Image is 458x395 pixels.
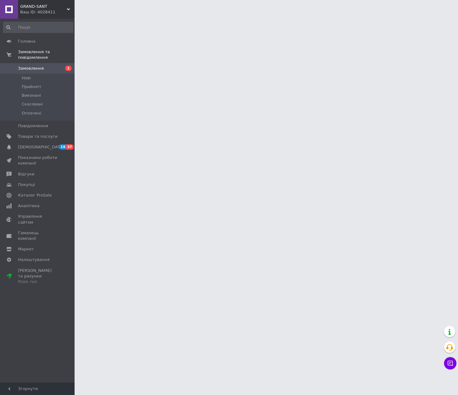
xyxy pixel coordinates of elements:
[18,39,35,44] span: Головна
[22,110,41,116] span: Оплачені
[3,22,73,33] input: Пошук
[18,144,64,150] span: [DEMOGRAPHIC_DATA]
[66,144,73,150] span: 37
[18,49,75,60] span: Замовлення та повідомлення
[18,193,52,198] span: Каталог ProSale
[59,144,66,150] span: 19
[22,93,41,98] span: Виконані
[18,66,44,71] span: Замовлення
[18,214,57,225] span: Управління сайтом
[18,155,57,166] span: Показники роботи компанії
[65,66,71,71] span: 1
[18,279,57,285] div: Prom топ
[18,203,39,209] span: Аналітика
[18,134,57,139] span: Товари та послуги
[18,182,35,188] span: Покупці
[18,230,57,241] span: Гаманець компанії
[18,257,50,263] span: Налаштування
[18,246,34,252] span: Маркет
[22,101,43,107] span: Скасовані
[22,84,41,90] span: Прийняті
[20,9,75,15] div: Ваш ID: 4028411
[18,268,57,285] span: [PERSON_NAME] та рахунки
[22,75,31,81] span: Нові
[444,357,456,369] button: Чат з покупцем
[18,123,48,129] span: Повідомлення
[20,4,67,9] span: GRAND-SANT
[18,171,34,177] span: Відгуки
